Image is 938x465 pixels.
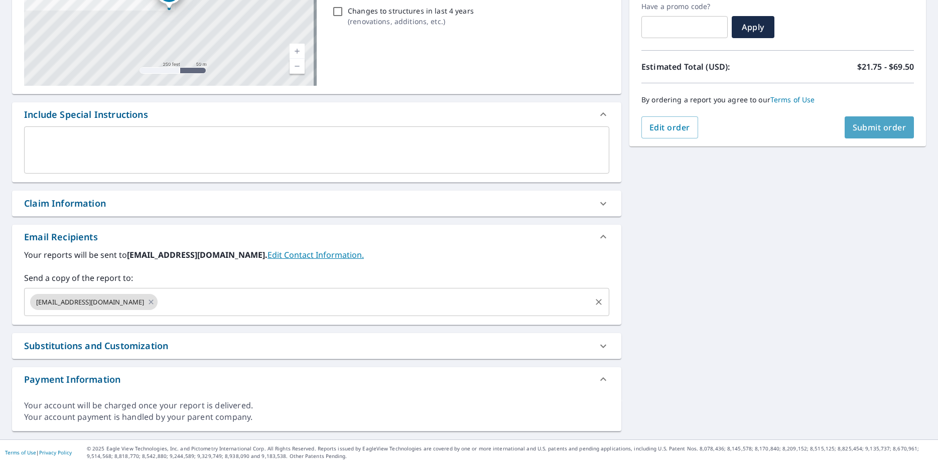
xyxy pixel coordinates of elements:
p: Changes to structures in last 4 years [348,6,474,16]
p: ( renovations, additions, etc. ) [348,16,474,27]
b: [EMAIL_ADDRESS][DOMAIN_NAME]. [127,249,267,260]
a: Terms of Use [5,449,36,456]
div: Email Recipients [24,230,98,244]
span: [EMAIL_ADDRESS][DOMAIN_NAME] [30,297,150,307]
button: Submit order [845,116,914,138]
p: By ordering a report you agree to our [641,95,914,104]
div: Email Recipients [12,225,621,249]
a: Privacy Policy [39,449,72,456]
div: Substitutions and Customization [12,333,621,359]
a: Current Level 17, Zoom Out [290,59,305,74]
p: $21.75 - $69.50 [857,61,914,73]
a: Current Level 17, Zoom In [290,44,305,59]
p: Estimated Total (USD): [641,61,778,73]
div: Include Special Instructions [12,102,621,126]
div: Your account will be charged once your report is delivered. [24,400,609,411]
span: Apply [740,22,766,33]
span: Edit order [649,122,690,133]
a: Terms of Use [770,95,815,104]
a: EditContactInfo [267,249,364,260]
div: [EMAIL_ADDRESS][DOMAIN_NAME] [30,294,158,310]
button: Apply [732,16,774,38]
label: Have a promo code? [641,2,728,11]
p: © 2025 Eagle View Technologies, Inc. and Pictometry International Corp. All Rights Reserved. Repo... [87,445,933,460]
div: Include Special Instructions [24,108,148,121]
p: | [5,449,72,455]
button: Clear [592,295,606,309]
div: Payment Information [24,373,120,386]
button: Edit order [641,116,698,138]
div: Your account payment is handled by your parent company. [24,411,609,423]
div: Claim Information [12,191,621,216]
div: Payment Information [12,367,621,391]
div: Claim Information [24,197,106,210]
label: Your reports will be sent to [24,249,609,261]
span: Submit order [853,122,906,133]
label: Send a copy of the report to: [24,272,609,284]
div: Substitutions and Customization [24,339,168,353]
